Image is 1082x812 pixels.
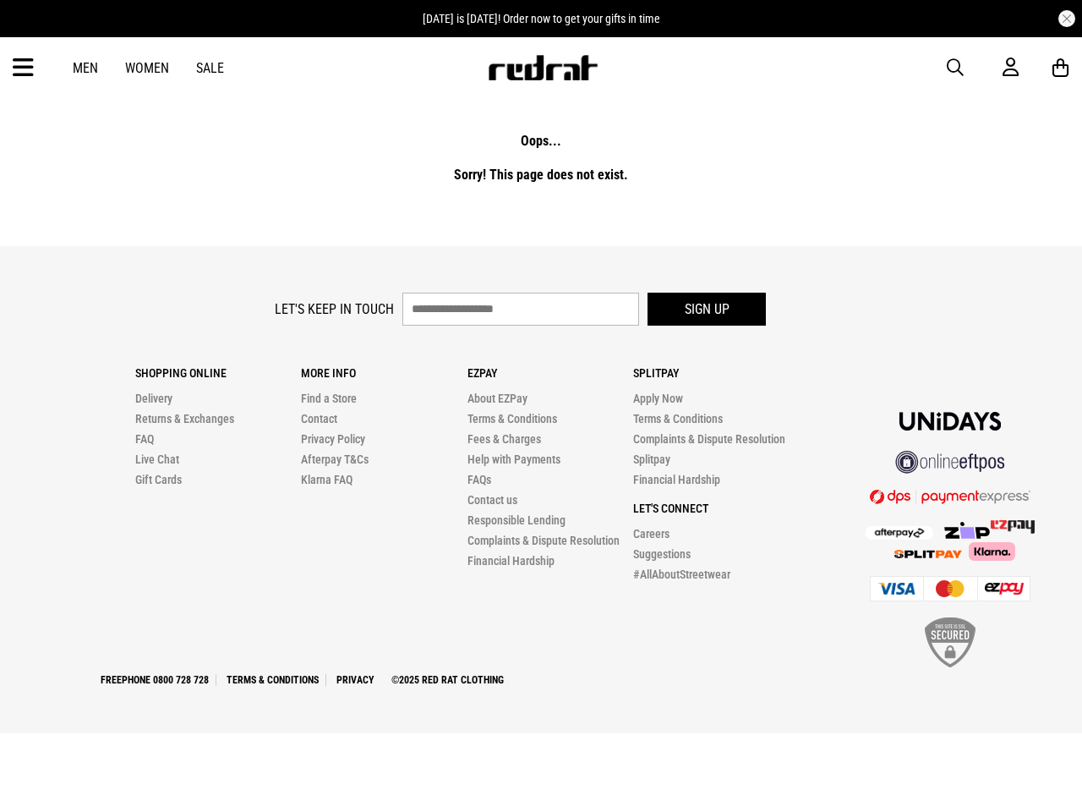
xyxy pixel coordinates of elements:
[633,412,723,425] a: Terms & Conditions
[275,301,394,317] label: Let's keep in touch
[648,293,766,326] button: Sign up
[135,366,302,380] p: Shopping Online
[521,133,561,149] strong: Oops...
[301,473,352,486] a: Klarna FAQ
[220,674,326,686] a: Terms & Conditions
[467,493,517,507] a: Contact us
[385,674,511,686] a: ©2025 Red Rat Clothing
[633,527,669,540] a: Careers
[423,12,660,25] span: [DATE] is [DATE]! Order now to get your gifts in time
[633,453,670,466] a: Splitpay
[633,502,800,515] p: Let's Connect
[467,366,634,380] p: Ezpay
[301,432,365,446] a: Privacy Policy
[301,412,337,425] a: Contact
[454,167,628,183] strong: Sorry! This page does not exist.
[196,60,224,76] a: Sale
[894,550,962,558] img: Splitpay
[487,55,598,80] img: Redrat logo
[135,453,179,466] a: Live Chat
[330,674,381,686] a: Privacy
[866,526,933,540] img: Afterpay
[899,412,1001,431] img: Unidays
[467,392,527,405] a: About EZPay
[467,453,560,466] a: Help with Payments
[301,392,357,405] a: Find a Store
[467,554,555,568] a: Financial Hardship
[895,451,1005,474] img: online eftpos
[925,617,975,667] img: SSL
[467,412,557,425] a: Terms & Conditions
[135,473,182,486] a: Gift Cards
[73,60,98,76] a: Men
[633,568,730,581] a: #AllAboutStreetwear
[467,534,620,547] a: Complaints & Dispute Resolution
[943,522,991,539] img: Zip
[467,432,541,446] a: Fees & Charges
[301,453,369,466] a: Afterpay T&Cs
[633,366,800,380] p: Splitpay
[633,392,683,405] a: Apply Now
[301,366,467,380] p: More Info
[633,473,720,486] a: Financial Hardship
[467,473,491,486] a: FAQs
[991,520,1035,534] img: Splitpay
[135,392,172,405] a: Delivery
[135,412,234,425] a: Returns & Exchanges
[467,513,566,527] a: Responsible Lending
[870,489,1030,504] img: DPS
[94,674,216,686] a: Freephone 0800 728 728
[633,547,691,561] a: Suggestions
[962,542,1015,561] img: Klarna
[125,60,169,76] a: Women
[870,576,1030,601] img: Cards
[633,432,785,446] a: Complaints & Dispute Resolution
[135,432,154,446] a: FAQ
